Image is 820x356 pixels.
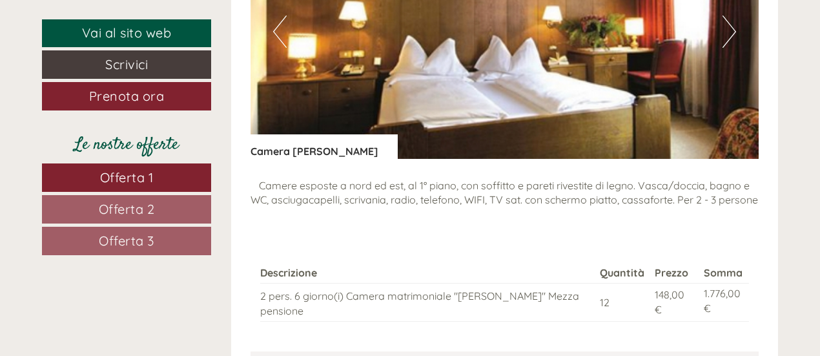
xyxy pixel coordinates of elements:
span: Offerta 1 [100,169,154,185]
td: 12 [595,284,650,322]
th: Quantità [595,263,650,283]
small: 10:20 [19,63,204,72]
td: 1.776,00 € [699,284,749,322]
div: mercoledì [218,10,291,32]
a: Scrivici [42,50,211,79]
th: Descrizione [260,263,595,283]
button: Previous [273,16,287,48]
span: 148,00 € [655,288,684,316]
button: Next [723,16,736,48]
p: Camere esposte a nord ed est, al 1° piano, con soffitto e pareti rivestite di legno. Vasca/doccia... [251,178,759,208]
div: Buon giorno, come possiamo aiutarla? [10,35,210,74]
div: Hotel Weisses Lamm [19,37,204,48]
th: Prezzo [650,263,699,283]
span: Offerta 3 [99,233,154,249]
span: Offerta 2 [99,201,155,217]
div: Le nostre offerte [42,133,211,157]
td: 2 pers. 6 giorno(i) Camera matrimoniale "[PERSON_NAME]" Mezza pensione [260,284,595,322]
th: Somma [699,263,749,283]
div: Camera [PERSON_NAME] [251,134,398,159]
a: Prenota ora [42,82,211,110]
a: Vai al sito web [42,19,211,47]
